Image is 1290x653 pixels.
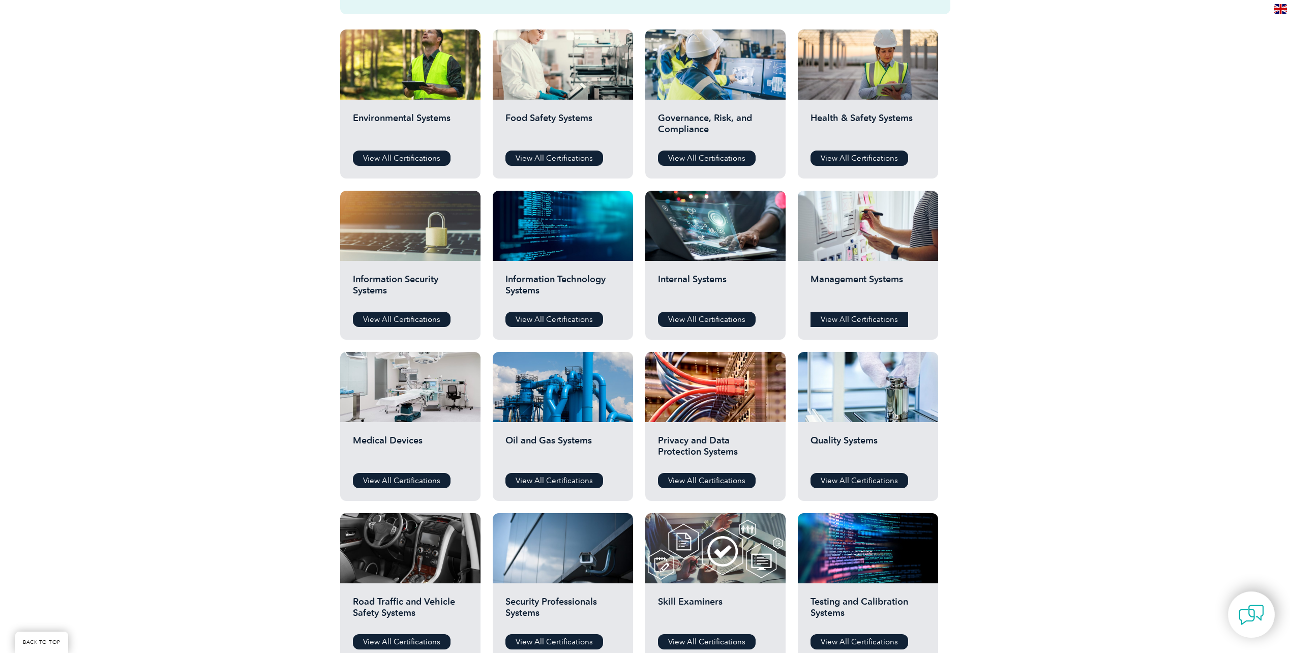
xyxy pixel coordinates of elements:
[658,312,756,327] a: View All Certifications
[505,274,620,304] h2: Information Technology Systems
[811,274,925,304] h2: Management Systems
[505,112,620,143] h2: Food Safety Systems
[811,435,925,465] h2: Quality Systems
[505,312,603,327] a: View All Certifications
[658,435,773,465] h2: Privacy and Data Protection Systems
[811,151,908,166] a: View All Certifications
[505,473,603,488] a: View All Certifications
[658,274,773,304] h2: Internal Systems
[505,596,620,627] h2: Security Professionals Systems
[505,151,603,166] a: View All Certifications
[811,634,908,649] a: View All Certifications
[353,151,451,166] a: View All Certifications
[353,274,468,304] h2: Information Security Systems
[658,634,756,649] a: View All Certifications
[505,634,603,649] a: View All Certifications
[15,632,68,653] a: BACK TO TOP
[353,312,451,327] a: View All Certifications
[1239,602,1264,628] img: contact-chat.png
[353,112,468,143] h2: Environmental Systems
[1274,4,1287,14] img: en
[353,596,468,627] h2: Road Traffic and Vehicle Safety Systems
[811,596,925,627] h2: Testing and Calibration Systems
[811,312,908,327] a: View All Certifications
[353,473,451,488] a: View All Certifications
[658,596,773,627] h2: Skill Examiners
[658,112,773,143] h2: Governance, Risk, and Compliance
[658,151,756,166] a: View All Certifications
[811,112,925,143] h2: Health & Safety Systems
[353,435,468,465] h2: Medical Devices
[505,435,620,465] h2: Oil and Gas Systems
[353,634,451,649] a: View All Certifications
[811,473,908,488] a: View All Certifications
[658,473,756,488] a: View All Certifications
